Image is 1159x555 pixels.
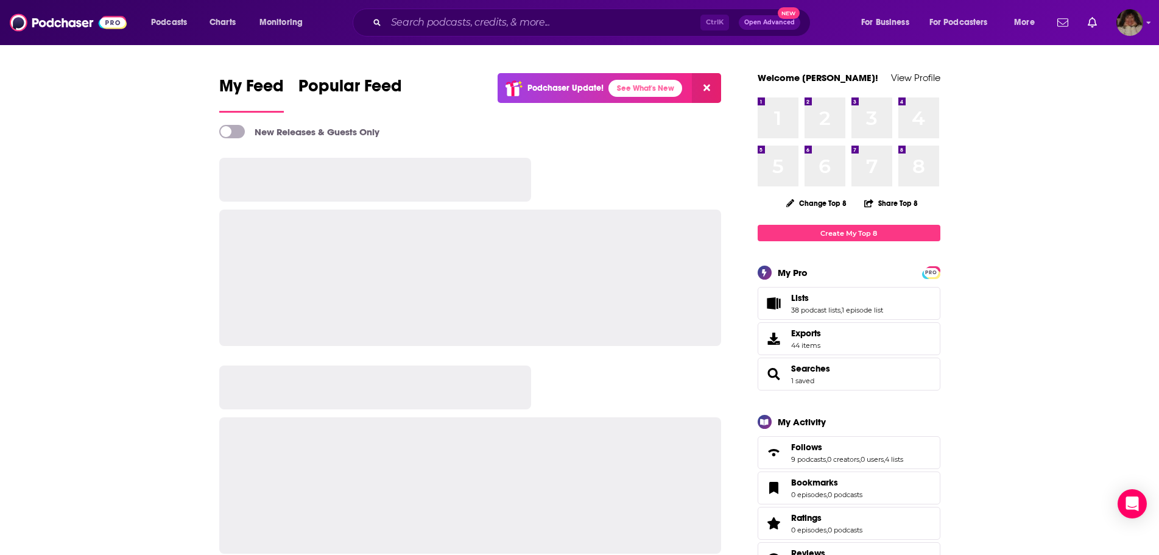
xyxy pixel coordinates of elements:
[864,191,918,215] button: Share Top 8
[202,13,243,32] a: Charts
[1014,14,1035,31] span: More
[791,328,821,339] span: Exports
[842,306,883,314] a: 1 episode list
[828,526,862,534] a: 0 podcasts
[1116,9,1143,36] button: Show profile menu
[758,72,878,83] a: Welcome [PERSON_NAME]!
[700,15,729,30] span: Ctrl K
[762,515,786,532] a: Ratings
[791,512,822,523] span: Ratings
[827,455,859,464] a: 0 creators
[758,322,940,355] a: Exports
[791,341,821,350] span: 44 items
[791,512,862,523] a: Ratings
[861,14,909,31] span: For Business
[219,125,379,138] a: New Releases & Guests Only
[884,455,885,464] span: ,
[1083,12,1102,33] a: Show notifications dropdown
[758,436,940,469] span: Follows
[885,455,903,464] a: 4 lists
[791,442,903,453] a: Follows
[778,7,800,19] span: New
[826,526,828,534] span: ,
[1116,9,1143,36] img: User Profile
[791,292,809,303] span: Lists
[386,13,700,32] input: Search podcasts, credits, & more...
[778,416,826,428] div: My Activity
[298,76,402,113] a: Popular Feed
[143,13,203,32] button: open menu
[1006,13,1050,32] button: open menu
[924,268,939,277] span: PRO
[758,358,940,391] span: Searches
[608,80,682,97] a: See What's New
[739,15,800,30] button: Open AdvancedNew
[762,366,786,383] a: Searches
[259,14,303,31] span: Monitoring
[744,19,795,26] span: Open Advanced
[791,376,814,385] a: 1 saved
[758,507,940,540] span: Ratings
[10,11,127,34] img: Podchaser - Follow, Share and Rate Podcasts
[364,9,822,37] div: Search podcasts, credits, & more...
[779,196,854,211] button: Change Top 8
[791,292,883,303] a: Lists
[791,477,862,488] a: Bookmarks
[791,526,826,534] a: 0 episodes
[791,455,826,464] a: 9 podcasts
[1116,9,1143,36] span: Logged in as angelport
[891,72,940,83] a: View Profile
[853,13,925,32] button: open menu
[929,14,988,31] span: For Podcasters
[921,13,1006,32] button: open menu
[826,455,827,464] span: ,
[924,267,939,277] a: PRO
[791,442,822,453] span: Follows
[861,455,884,464] a: 0 users
[758,225,940,241] a: Create My Top 8
[210,14,236,31] span: Charts
[1052,12,1073,33] a: Show notifications dropdown
[527,83,604,93] p: Podchaser Update!
[859,455,861,464] span: ,
[219,76,284,113] a: My Feed
[298,76,402,104] span: Popular Feed
[151,14,187,31] span: Podcasts
[1118,489,1147,518] div: Open Intercom Messenger
[758,287,940,320] span: Lists
[791,490,826,499] a: 0 episodes
[778,267,808,278] div: My Pro
[828,490,862,499] a: 0 podcasts
[758,472,940,504] span: Bookmarks
[762,295,786,312] a: Lists
[826,490,828,499] span: ,
[762,479,786,497] a: Bookmarks
[791,306,840,314] a: 38 podcast lists
[762,444,786,461] a: Follows
[791,363,830,374] a: Searches
[791,477,838,488] span: Bookmarks
[840,306,842,314] span: ,
[219,76,284,104] span: My Feed
[251,13,319,32] button: open menu
[762,330,786,347] span: Exports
